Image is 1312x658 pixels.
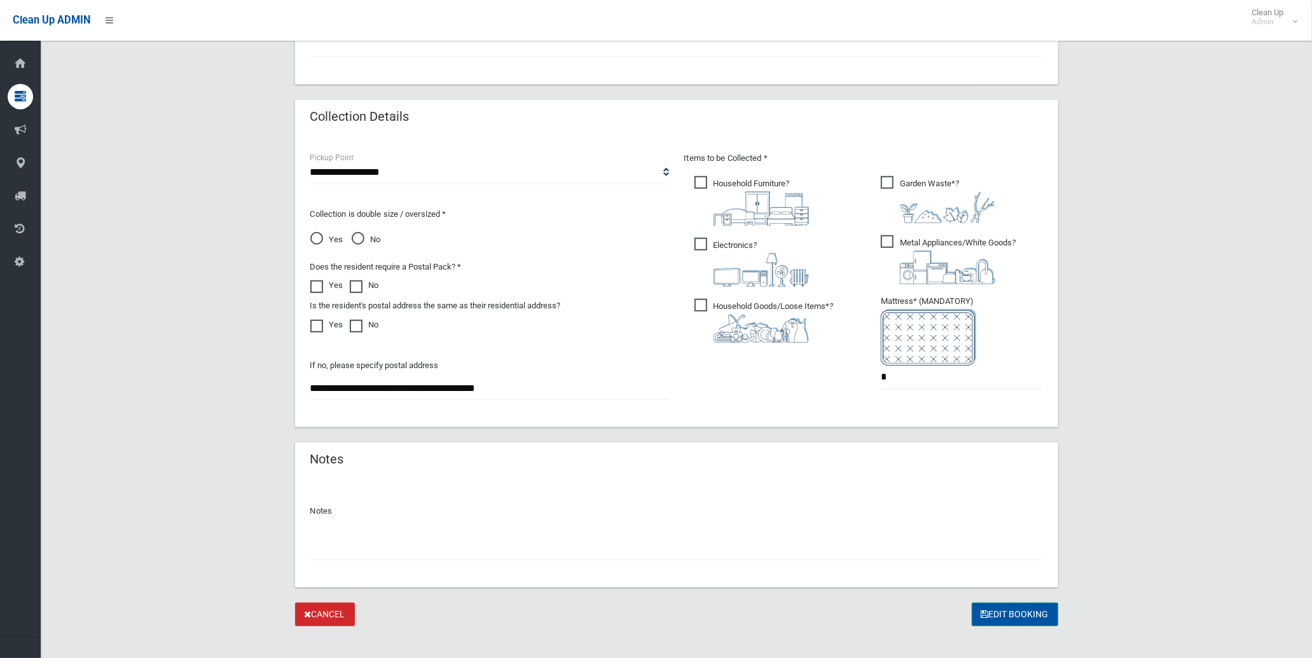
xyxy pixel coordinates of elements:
label: No [350,317,379,332]
i: ? [900,179,995,223]
span: Mattress* (MANDATORY) [881,296,1043,366]
i: ? [714,179,809,226]
label: Is the resident's postal address the same as their residential address? [310,298,561,313]
span: Household Goods/Loose Items* [694,299,834,343]
small: Admin [1252,17,1283,27]
label: If no, please specify postal address [310,358,439,373]
i: ? [714,240,809,287]
label: No [350,278,379,293]
img: 4fd8a5c772b2c999c83690221e5242e0.png [900,191,995,223]
i: ? [900,238,1016,284]
a: Cancel [295,603,355,626]
span: Household Furniture [694,176,809,226]
button: Edit Booking [972,603,1058,626]
span: No [352,232,381,247]
span: Clean Up [1245,8,1296,27]
p: Notes [310,504,1043,519]
p: Items to be Collected * [684,151,1043,166]
img: 394712a680b73dbc3d2a6a3a7ffe5a07.png [714,253,809,287]
label: Yes [310,317,343,332]
img: aa9efdbe659d29b613fca23ba79d85cb.png [714,191,809,226]
img: e7408bece873d2c1783593a074e5cb2f.png [881,309,976,366]
label: Does the resident require a Postal Pack? * [310,259,462,275]
i: ? [714,301,834,343]
span: Electronics [694,238,809,287]
header: Notes [295,447,359,472]
header: Collection Details [295,104,425,129]
span: Metal Appliances/White Goods [881,235,1016,284]
img: b13cc3517677393f34c0a387616ef184.png [714,314,809,343]
p: Collection is double size / oversized * [310,207,669,222]
span: Garden Waste* [881,176,995,223]
span: Clean Up ADMIN [13,14,90,26]
img: 36c1b0289cb1767239cdd3de9e694f19.png [900,250,995,284]
label: Yes [310,278,343,293]
span: Yes [310,232,343,247]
